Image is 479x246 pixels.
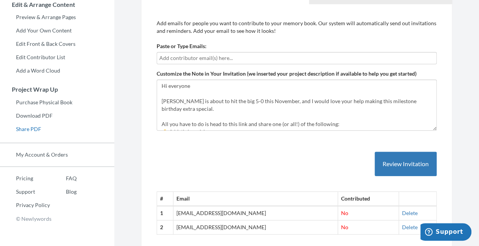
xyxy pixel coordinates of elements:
[402,224,418,230] a: Delete
[157,220,173,235] th: 2
[159,54,434,62] input: Add contributor email(s) here...
[157,70,417,78] label: Customize the Note in Your Invitation (we inserted your project description if available to help ...
[173,206,338,220] td: [EMAIL_ADDRESS][DOMAIN_NAME]
[341,210,348,216] span: No
[50,186,77,197] a: Blog
[338,192,399,206] th: Contributed
[50,173,77,184] a: FAQ
[157,192,173,206] th: #
[157,79,437,131] textarea: [PERSON_NAME] will be turning the big 50 on [DATE]. I am hoping you can help me fill a book of me...
[341,224,348,230] span: No
[402,210,418,216] a: Delete
[0,1,114,8] h3: Edit & Arrange Content
[0,86,114,93] h3: Project Wrap Up
[420,223,471,242] iframe: Opens a widget where you can chat to one of our agents
[173,192,338,206] th: Email
[173,220,338,235] td: [EMAIL_ADDRESS][DOMAIN_NAME]
[157,206,173,220] th: 1
[157,42,207,50] label: Paste or Type Emails:
[157,19,437,35] p: Add emails for people you want to contribute to your memory book. Our system will automatically s...
[375,152,437,176] button: Review Invitation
